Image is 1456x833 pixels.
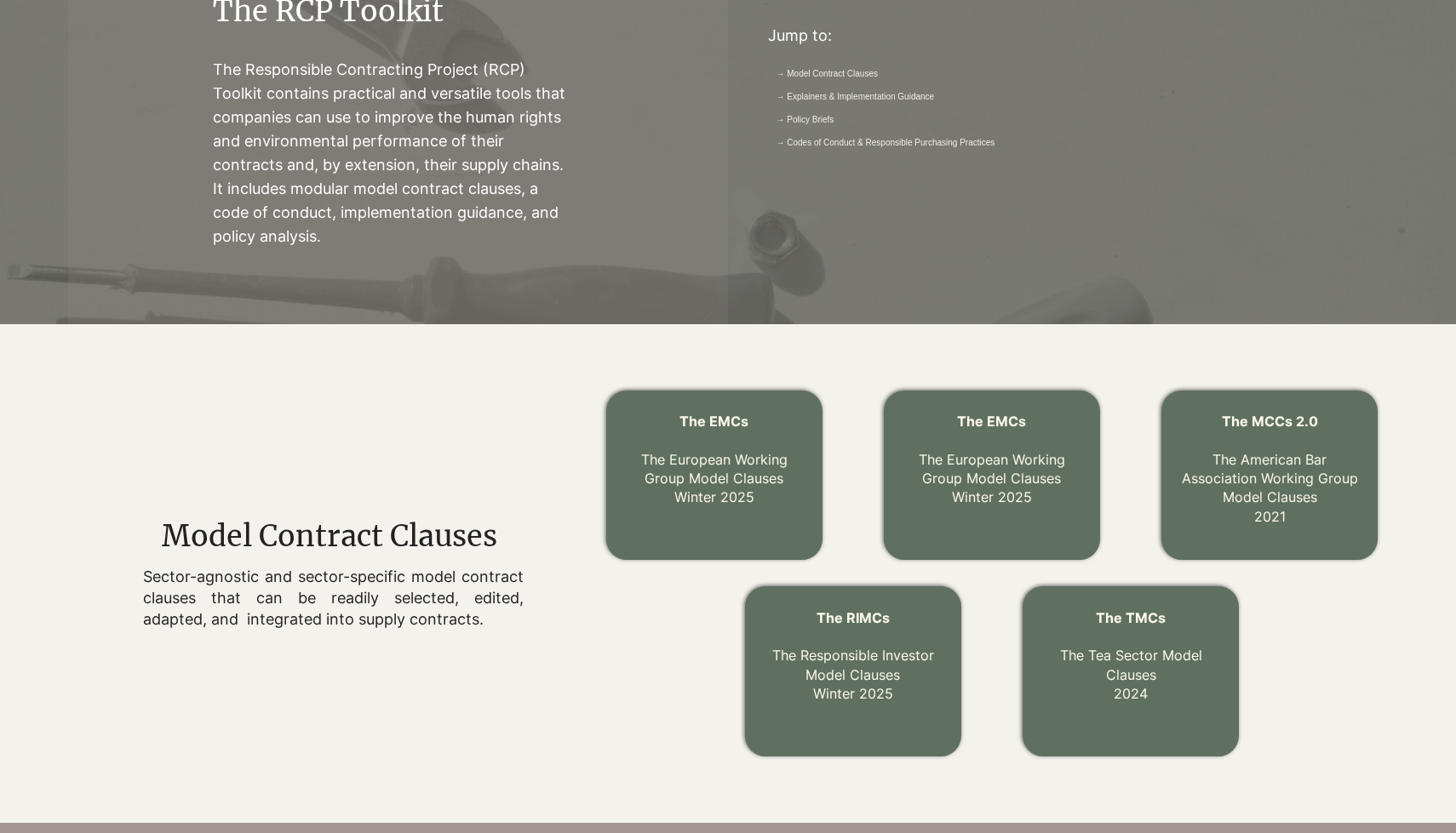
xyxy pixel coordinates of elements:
a: The RIMCs The Responsible Investor Model ClausesWinter 2025 [772,609,934,703]
nav: Site [768,66,1032,151]
p: Jump to: [768,25,1132,46]
a: → Explainers & Implementation Guidance [777,91,935,104]
span: The RIMCs [817,609,890,626]
a: → Policy Briefs [777,114,834,127]
a: The TMCs The Tea Sector Model Clauses2024 [1060,609,1202,703]
span: The TMCs [1096,609,1166,626]
a: The European Working Group Model Clauses Winter 2025 [919,413,1065,506]
a: The EMCs The European Working Group Model ClausesWinter 2025 [641,413,788,506]
span: The EMCs [957,413,1026,430]
span: Model Contract Clauses [162,518,497,554]
p: Sector-agnostic and sector-specific model contract clauses that can be readily selected, edited, ... [143,566,523,630]
span: The EMCs [679,413,748,430]
a: → Model Contract Clauses [777,68,879,81]
p: The Responsible Contracting Project (RCP) Toolkit contains practical and versatile tools that com... [213,58,576,249]
span: The MCCs 2.0 [1222,413,1318,430]
a: The MCCs 2.0 The American Bar Association Working Group Model Clauses2021 [1182,413,1358,525]
a: → Codes of Conduct & Responsible Purchasing Practices [777,137,995,150]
